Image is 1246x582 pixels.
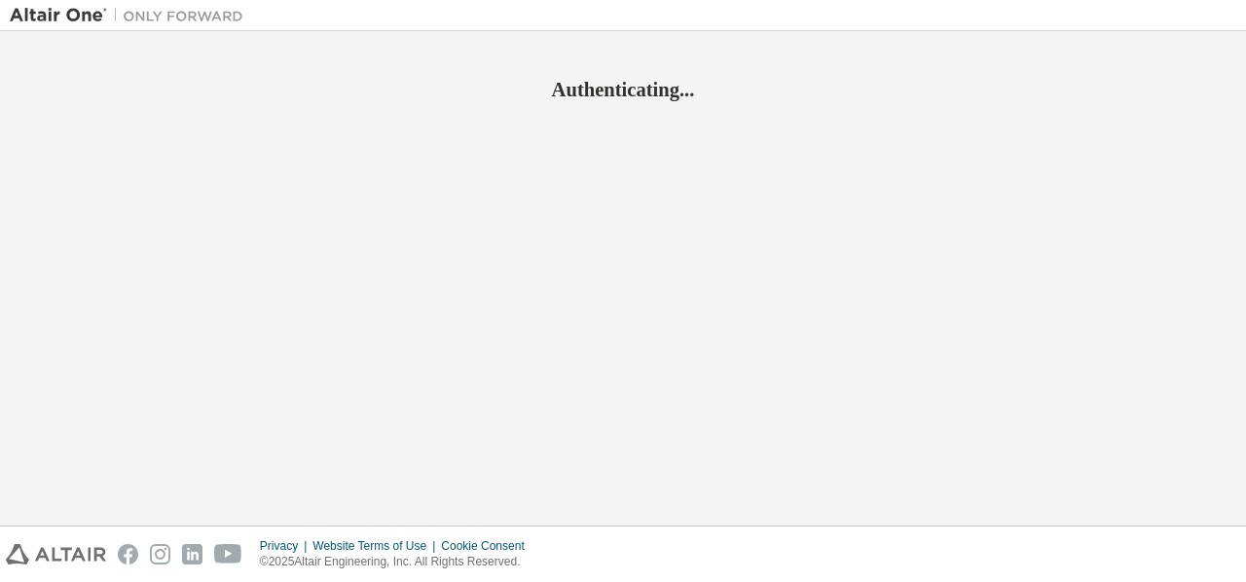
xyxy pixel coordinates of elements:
h2: Authenticating... [10,77,1236,102]
div: Website Terms of Use [312,538,441,554]
img: youtube.svg [214,544,242,564]
img: Altair One [10,6,253,25]
img: linkedin.svg [182,544,202,564]
p: © 2025 Altair Engineering, Inc. All Rights Reserved. [260,554,536,570]
img: instagram.svg [150,544,170,564]
div: Privacy [260,538,312,554]
img: facebook.svg [118,544,138,564]
div: Cookie Consent [441,538,535,554]
img: altair_logo.svg [6,544,106,564]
